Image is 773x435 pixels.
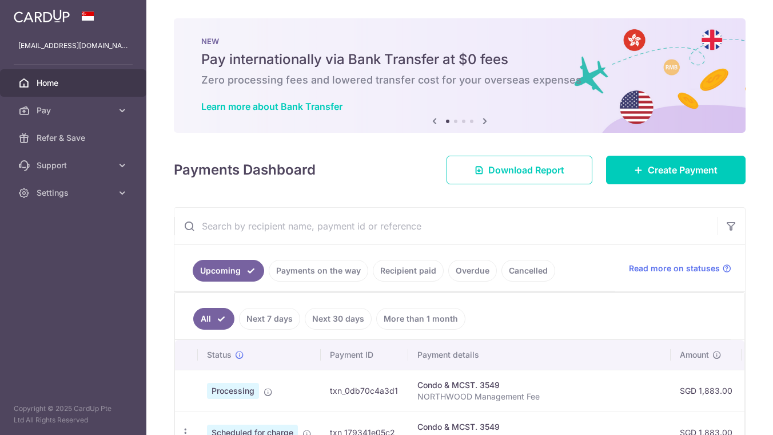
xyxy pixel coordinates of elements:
span: Settings [37,187,112,199]
a: Next 30 days [305,308,372,330]
a: Recipient paid [373,260,444,282]
a: Create Payment [606,156,746,184]
span: Read more on statuses [629,263,720,274]
span: Create Payment [648,163,718,177]
a: Read more on statuses [629,263,731,274]
span: Refer & Save [37,132,112,144]
span: Status [207,349,232,361]
input: Search by recipient name, payment id or reference [174,208,718,244]
p: NEW [201,37,718,46]
a: Next 7 days [239,308,300,330]
img: Bank transfer banner [174,18,746,133]
div: Condo & MCST. 3549 [417,421,662,433]
div: Condo & MCST. 3549 [417,379,662,391]
p: NORTHWOOD Management Fee [417,391,662,402]
span: Download Report [488,163,564,177]
h5: Pay internationally via Bank Transfer at $0 fees [201,50,718,69]
a: Download Report [447,156,592,184]
a: Learn more about Bank Transfer [201,101,342,112]
span: Home [37,77,112,89]
span: Amount [680,349,709,361]
a: Upcoming [193,260,264,282]
span: Support [37,160,112,171]
th: Payment details [408,340,671,370]
th: Payment ID [321,340,408,370]
td: SGD 1,883.00 [671,370,742,412]
p: [EMAIL_ADDRESS][DOMAIN_NAME] [18,40,128,52]
a: More than 1 month [376,308,465,330]
a: Cancelled [501,260,555,282]
h6: Zero processing fees and lowered transfer cost for your overseas expenses [201,73,718,87]
span: Processing [207,383,259,399]
a: All [193,308,234,330]
a: Overdue [448,260,497,282]
img: CardUp [14,9,70,23]
td: txn_0db70c4a3d1 [321,370,408,412]
a: Payments on the way [269,260,368,282]
h4: Payments Dashboard [174,160,316,180]
span: Pay [37,105,112,116]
